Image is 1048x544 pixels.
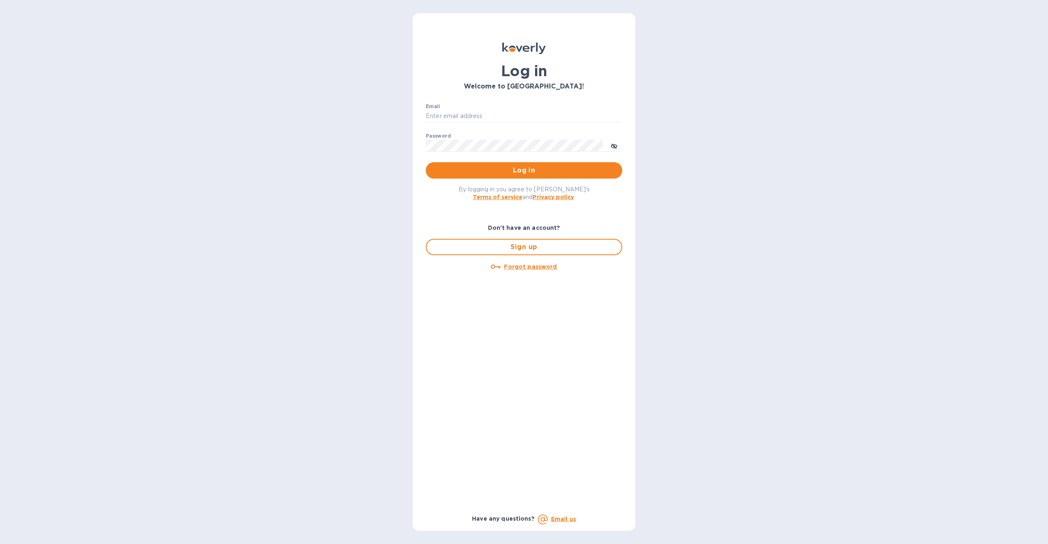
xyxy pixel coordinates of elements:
span: Log in [432,165,616,175]
img: Koverly [502,43,546,54]
a: Email us [551,516,576,522]
button: Sign up [426,239,622,255]
u: Forgot password [504,263,557,270]
button: toggle password visibility [606,137,622,154]
a: Terms of service [473,194,522,200]
label: Password [426,134,451,138]
b: Have any questions? [472,515,535,522]
label: Email [426,104,440,109]
button: Log in [426,162,622,179]
span: Sign up [433,242,615,252]
b: Don't have an account? [488,224,560,231]
h3: Welcome to [GEOGRAPHIC_DATA]! [426,83,622,91]
input: Enter email address [426,110,622,122]
h1: Log in [426,62,622,79]
a: Privacy policy [533,194,574,200]
span: By logging in you agree to [PERSON_NAME]'s and . [458,186,590,200]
